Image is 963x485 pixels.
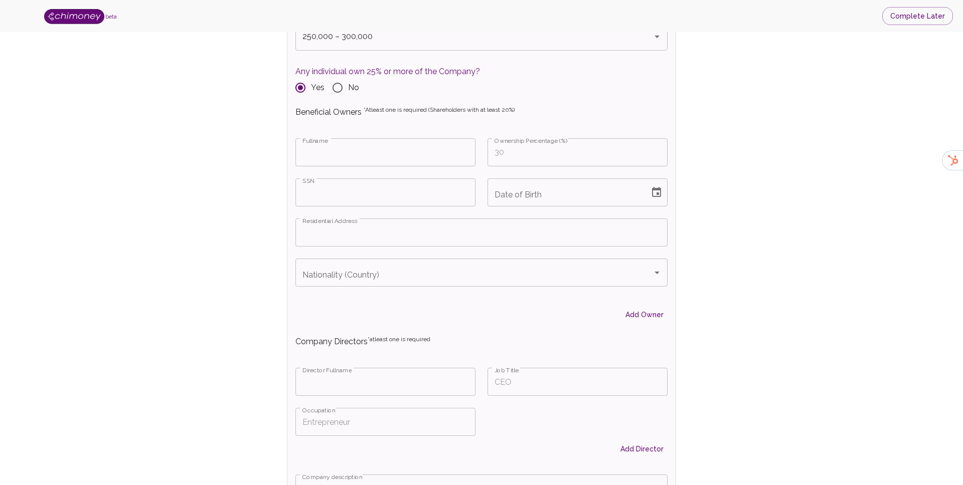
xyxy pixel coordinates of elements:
[495,366,519,374] label: Job Title
[616,440,668,458] button: Add Director
[488,368,668,396] input: CEO
[650,30,664,44] button: Open
[650,266,664,280] button: Open
[302,216,358,225] label: Residential Address
[882,7,953,26] button: Complete Later
[364,106,515,113] sup: *Atleast one is required (Shareholders with at least 20%)
[302,136,328,145] label: Fullname
[302,366,352,374] label: Director Fullname
[295,66,480,77] label: Any individual own 25% or more of the Company?
[647,182,667,202] button: Choose date
[302,472,362,481] label: Company description
[495,136,568,145] label: Ownership Percentage (%)
[368,336,430,343] sup: *atleast one is required
[311,82,325,94] span: Yes
[302,176,314,185] label: SSN
[295,336,668,348] p: Company Directors
[295,106,668,118] p: Beneficial Owners
[302,406,335,414] label: Occupation
[105,14,117,20] span: beta
[488,138,668,166] input: 30
[348,82,359,94] span: No
[621,306,668,324] button: Add Owner
[295,408,475,436] input: Entrepreneur
[488,178,643,206] input: MM/DD/YYYY
[44,9,104,24] img: Logo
